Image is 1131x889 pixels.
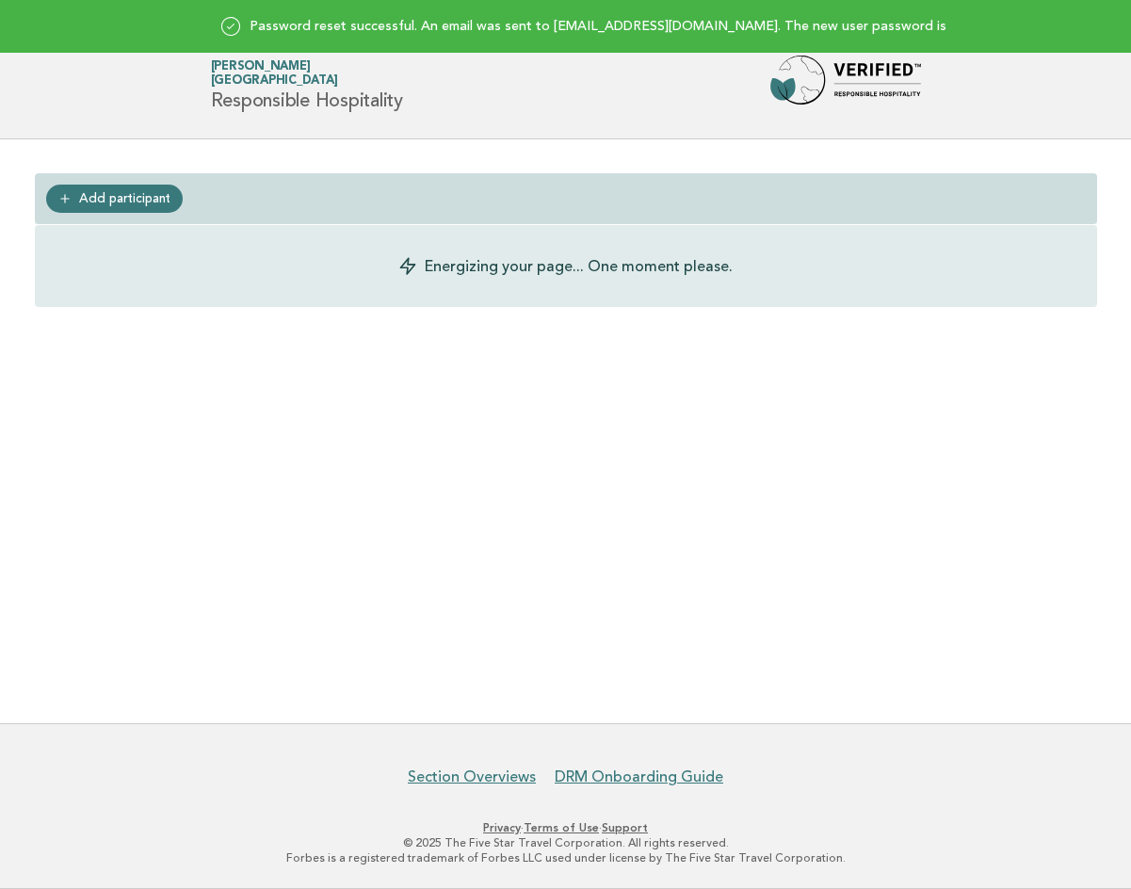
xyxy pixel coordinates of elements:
span: [GEOGRAPHIC_DATA] [211,75,338,88]
a: Section Overviews [408,768,536,786]
h1: Responsible Hospitality [211,61,403,110]
p: Forbes is a registered trademark of Forbes LLC used under license by The Five Star Travel Corpora... [26,850,1105,865]
a: Privacy [483,821,521,834]
a: [PERSON_NAME][GEOGRAPHIC_DATA] [211,60,338,87]
a: Support [602,821,648,834]
a: Add participant [46,185,184,213]
p: · · [26,820,1105,835]
p: Energizing your page... One moment please. [425,255,733,277]
a: Terms of Use [524,821,599,834]
img: Forbes Travel Guide [770,56,921,116]
a: DRM Onboarding Guide [555,768,723,786]
p: © 2025 The Five Star Travel Corporation. All rights reserved. [26,835,1105,850]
